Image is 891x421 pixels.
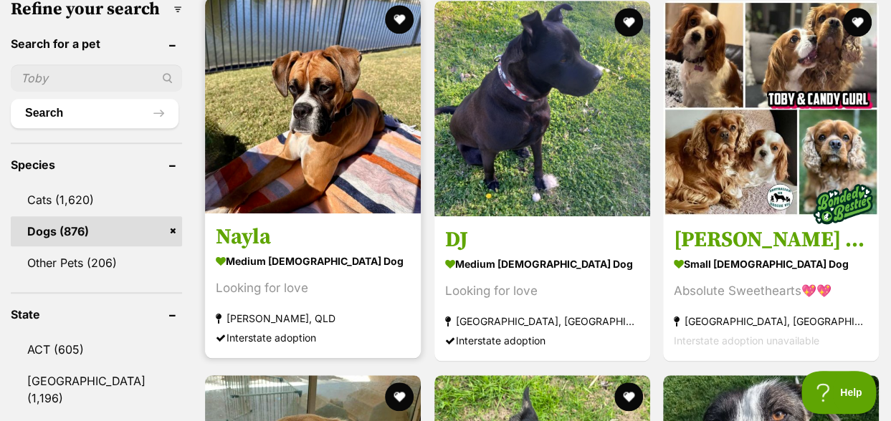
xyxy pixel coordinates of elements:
[445,332,639,351] div: Interstate adoption
[434,1,650,216] img: DJ - Shar Pei Dog
[801,371,877,414] iframe: Help Scout Beacon - Open
[216,251,410,272] strong: medium [DEMOGRAPHIC_DATA] Dog
[385,5,414,34] button: favourite
[843,8,872,37] button: favourite
[674,254,868,275] strong: small [DEMOGRAPHIC_DATA] Dog
[216,329,410,348] div: Interstate adoption
[11,216,182,246] a: Dogs (876)
[614,8,642,37] button: favourite
[216,224,410,251] h3: Nayla
[663,1,879,216] img: Toby and Cany Gurl - Cavalier King Charles Spaniel Dog
[11,308,182,321] header: State
[11,248,182,278] a: Other Pets (206)
[205,213,421,359] a: Nayla medium [DEMOGRAPHIC_DATA] Dog Looking for love [PERSON_NAME], QLD Interstate adoption
[445,254,639,275] strong: medium [DEMOGRAPHIC_DATA] Dog
[216,279,410,299] div: Looking for love
[11,99,178,127] button: Search
[674,335,819,347] span: Interstate adoption unavailable
[11,37,182,50] header: Search for a pet
[11,185,182,215] a: Cats (1,620)
[445,312,639,332] strong: [GEOGRAPHIC_DATA], [GEOGRAPHIC_DATA]
[614,382,642,411] button: favourite
[11,366,182,413] a: [GEOGRAPHIC_DATA] (1,196)
[11,158,182,171] header: Species
[434,216,650,362] a: DJ medium [DEMOGRAPHIC_DATA] Dog Looking for love [GEOGRAPHIC_DATA], [GEOGRAPHIC_DATA] Interstate...
[674,282,868,301] div: Absolute Sweethearts💖💖
[663,216,879,362] a: [PERSON_NAME] and [PERSON_NAME] small [DEMOGRAPHIC_DATA] Dog Absolute Sweethearts💖💖 [GEOGRAPHIC_D...
[445,227,639,254] h3: DJ
[674,312,868,332] strong: [GEOGRAPHIC_DATA], [GEOGRAPHIC_DATA]
[11,64,182,92] input: Toby
[385,382,414,411] button: favourite
[216,309,410,329] strong: [PERSON_NAME], QLD
[674,227,868,254] h3: [PERSON_NAME] and [PERSON_NAME]
[11,334,182,364] a: ACT (605)
[807,169,879,241] img: bonded besties
[445,282,639,301] div: Looking for love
